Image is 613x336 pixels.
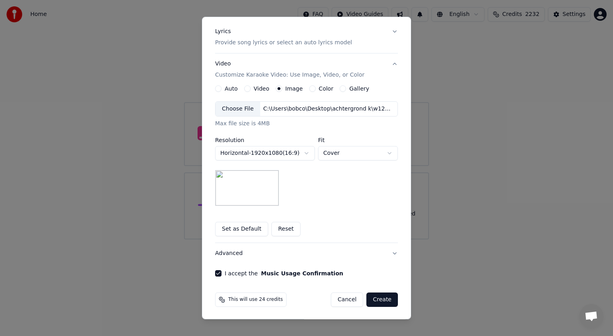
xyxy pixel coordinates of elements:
span: This will use 24 credits [228,296,283,303]
div: Max file size is 4MB [215,120,398,128]
div: Lyrics [215,28,231,36]
label: Auto [225,86,238,91]
button: Reset [271,222,301,236]
button: I accept the [261,271,343,276]
p: Customize Karaoke Video: Use Image, Video, or Color [215,71,364,79]
button: VideoCustomize Karaoke Video: Use Image, Video, or Color [215,53,398,85]
button: Set as Default [215,222,268,236]
label: Video [254,86,269,91]
div: VideoCustomize Karaoke Video: Use Image, Video, or Color [215,85,398,243]
label: I accept the [225,271,343,276]
label: Fit [318,137,398,143]
button: Create [366,293,398,307]
button: LyricsProvide song lyrics or select an auto lyrics model [215,21,398,53]
div: Choose File [216,102,260,116]
label: Gallery [349,86,369,91]
div: Video [215,60,364,79]
button: Advanced [215,243,398,264]
label: Color [319,86,334,91]
p: Provide song lyrics or select an auto lyrics model [215,39,352,47]
div: C:\Users\bobco\Desktop\achtergrond k\w12839-small.webp [260,105,396,113]
button: Cancel [331,293,363,307]
label: Resolution [215,137,315,143]
label: Image [285,86,303,91]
